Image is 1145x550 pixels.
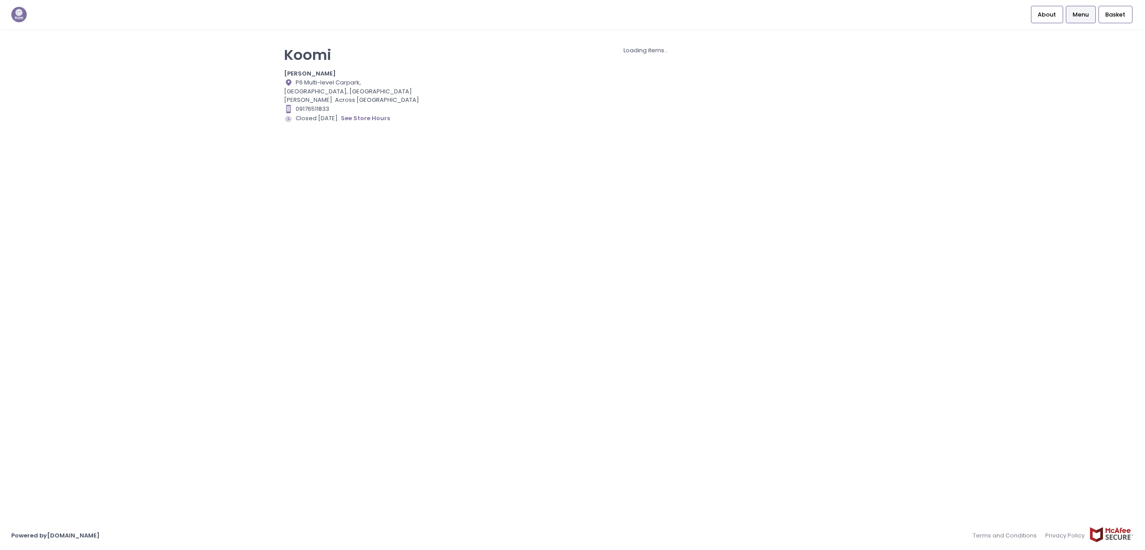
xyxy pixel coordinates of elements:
a: About [1031,6,1063,23]
a: Terms and Conditions [973,527,1041,544]
a: Menu [1066,6,1096,23]
span: Menu [1073,10,1089,19]
p: Koomi [284,46,420,63]
div: P6 Multi-level Carpark, [GEOGRAPHIC_DATA], [GEOGRAPHIC_DATA][PERSON_NAME]. Across [GEOGRAPHIC_DATA] [284,78,420,105]
span: About [1038,10,1056,19]
a: Privacy Policy [1041,527,1090,544]
img: mcafee-secure [1089,527,1134,542]
button: see store hours [340,113,390,123]
a: Powered by[DOMAIN_NAME] [11,531,100,540]
img: logo [11,7,27,22]
div: Loading items... [431,46,861,55]
div: 09176511833 [284,105,420,113]
b: [PERSON_NAME] [284,69,336,78]
span: Basket [1105,10,1125,19]
div: Closed [DATE]. [284,113,420,123]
